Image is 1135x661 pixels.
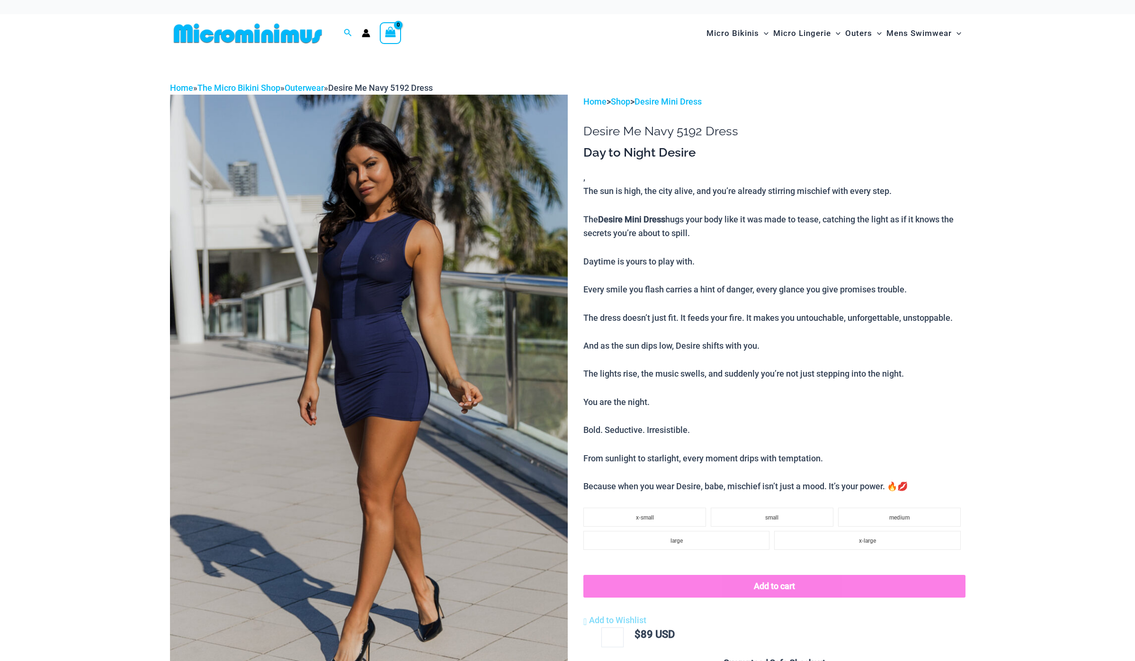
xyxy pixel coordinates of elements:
[886,21,952,45] span: Mens Swimwear
[774,531,960,550] li: x-large
[583,97,607,106] a: Home
[635,628,641,640] span: $
[583,184,965,493] p: The sun is high, the city alive, and you’re already stirring mischief with every step. The hugs y...
[197,83,280,93] a: The Micro Bikini Shop
[635,97,702,106] a: Desire Mini Dress
[344,27,352,39] a: Search icon link
[285,83,324,93] a: Outerwear
[704,19,771,48] a: Micro BikinisMenu ToggleMenu Toggle
[583,145,965,161] h3: Day to Night Desire
[759,21,769,45] span: Menu Toggle
[583,613,646,627] a: Add to Wishlist
[838,508,961,527] li: medium
[589,615,646,625] span: Add to Wishlist
[328,83,433,93] span: Desire Me Navy 5192 Dress
[601,627,624,647] input: Product quantity
[170,83,433,93] span: » » »
[859,538,876,544] span: x-large
[706,21,759,45] span: Micro Bikinis
[773,21,831,45] span: Micro Lingerie
[635,628,675,640] bdi: 89 USD
[583,575,965,598] button: Add to cart
[831,21,840,45] span: Menu Toggle
[711,508,833,527] li: small
[872,21,882,45] span: Menu Toggle
[636,514,654,521] span: x-small
[583,508,706,527] li: x-small
[765,514,778,521] span: small
[583,145,965,494] div: ,
[583,95,965,109] p: > >
[170,83,193,93] a: Home
[889,514,910,521] span: medium
[170,23,326,44] img: MM SHOP LOGO FLAT
[771,19,843,48] a: Micro LingerieMenu ToggleMenu Toggle
[703,18,965,49] nav: Site Navigation
[380,22,402,44] a: View Shopping Cart, empty
[611,97,630,106] a: Shop
[884,19,964,48] a: Mens SwimwearMenu ToggleMenu Toggle
[583,531,769,550] li: large
[583,124,965,139] h1: Desire Me Navy 5192 Dress
[362,29,370,37] a: Account icon link
[843,19,884,48] a: OutersMenu ToggleMenu Toggle
[845,21,872,45] span: Outers
[598,214,665,224] b: Desire Mini Dress
[952,21,961,45] span: Menu Toggle
[670,538,683,544] span: large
